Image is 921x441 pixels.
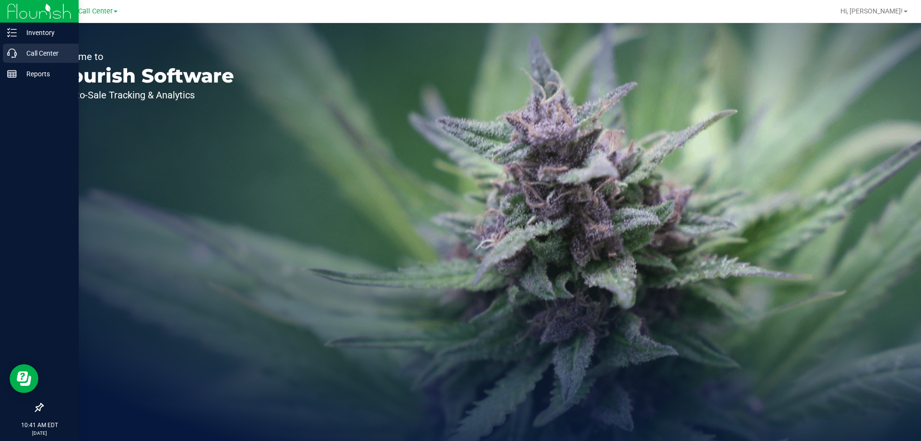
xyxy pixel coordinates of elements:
[17,48,74,59] p: Call Center
[78,7,113,15] span: Call Center
[52,52,234,61] p: Welcome to
[7,28,17,37] inline-svg: Inventory
[52,90,234,100] p: Seed-to-Sale Tracking & Analytics
[17,27,74,38] p: Inventory
[7,48,17,58] inline-svg: Call Center
[10,364,38,393] iframe: Resource center
[7,69,17,79] inline-svg: Reports
[4,429,74,437] p: [DATE]
[52,66,234,85] p: Flourish Software
[840,7,903,15] span: Hi, [PERSON_NAME]!
[17,68,74,80] p: Reports
[4,421,74,429] p: 10:41 AM EDT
